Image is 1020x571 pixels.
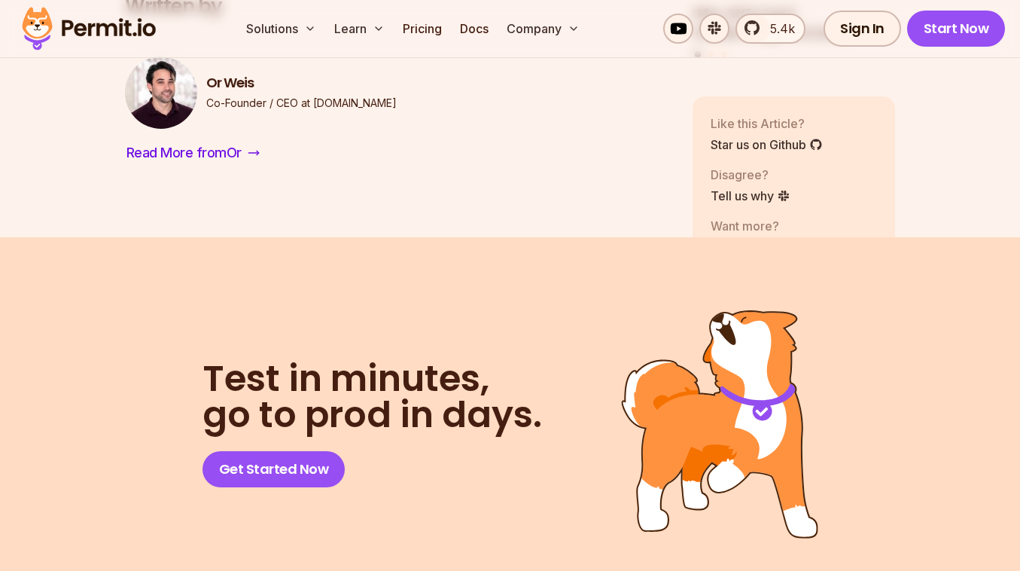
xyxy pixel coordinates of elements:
a: Start Now [907,11,1006,47]
button: Solutions [240,14,322,44]
p: Disagree? [711,165,790,183]
p: Like this Article? [711,114,823,132]
a: Docs [454,14,495,44]
img: Permit logo [15,3,163,54]
h2: go to prod in days. [202,361,542,433]
span: Test in minutes, [202,361,542,397]
p: Co-Founder / CEO at [DOMAIN_NAME] [206,96,397,111]
a: Tell us why [711,186,790,204]
a: Pricing [397,14,448,44]
a: 5.4k [735,14,805,44]
a: Read More fromOr [125,141,261,165]
button: Learn [328,14,391,44]
p: Want more? [711,216,828,234]
a: Get Started Now [202,451,346,487]
span: Read More from Or [126,142,242,163]
a: Sign In [824,11,901,47]
a: Star us on Github [711,135,823,153]
button: Company [501,14,586,44]
span: 5.4k [761,20,795,38]
img: Or Weis [125,56,197,129]
h3: Or Weis [206,74,397,93]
